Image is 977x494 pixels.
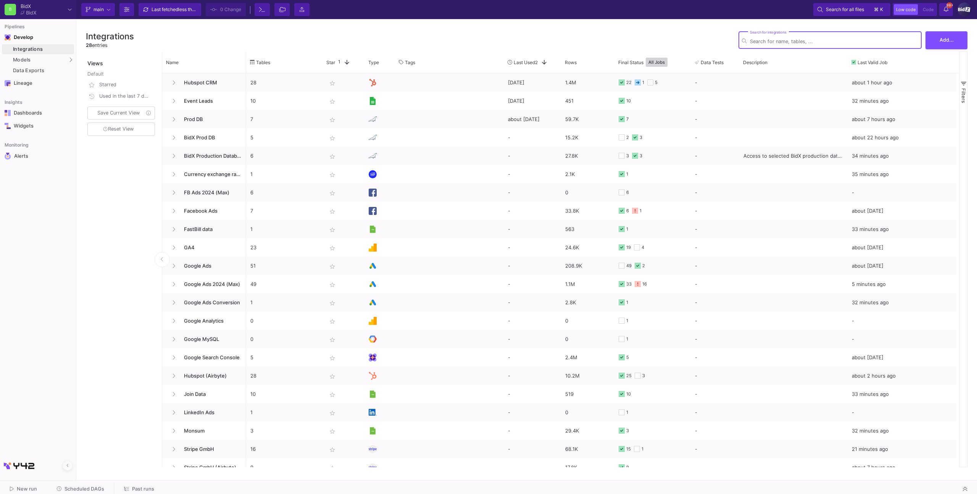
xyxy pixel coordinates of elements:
[695,349,735,366] div: -
[896,7,916,12] span: Low code
[2,150,74,163] a: Navigation iconAlerts
[179,294,242,312] span: Google Ads Conversion
[642,367,645,385] div: 3
[848,147,956,165] div: 34 minutes ago
[848,348,956,366] div: about [DATE]
[848,293,956,312] div: 32 minutes ago
[826,4,864,15] span: Search for all files
[250,385,318,403] p: 10
[328,170,337,179] mat-icon: star_border
[179,147,242,165] span: BidX Production Database
[5,110,11,116] img: Navigation icon
[695,422,735,439] div: -
[561,165,614,183] div: 2.1K
[642,440,643,458] div: 1
[369,153,377,158] img: MariaDB on Amazon RDS
[250,458,318,476] p: 9
[695,239,735,256] div: -
[328,354,337,363] mat-icon: star_border
[561,348,614,366] div: 2.4M
[369,135,377,140] img: MariaDB on Amazon RDS
[179,458,242,476] span: Stripe GmbH (Airbyte)
[26,10,37,15] div: BidX
[2,31,74,44] mat-expansion-panel-header: Navigation iconDevelop
[695,110,735,128] div: -
[848,312,956,330] div: -
[250,220,318,238] p: 1
[368,60,379,65] span: Type
[250,367,318,385] p: 28
[250,92,318,110] p: 10
[848,128,956,147] div: about 22 hours ago
[504,238,561,257] div: -
[5,4,16,15] div: B
[561,366,614,385] div: 10.2M
[561,110,614,128] div: 59.7K
[2,77,74,89] a: Navigation iconLineage
[369,97,377,105] img: [Legacy] Google Sheets
[695,129,735,146] div: -
[328,427,337,436] mat-icon: star_border
[695,294,735,311] div: -
[86,31,134,41] h3: Integrations
[848,73,956,92] div: about 1 hour ago
[179,312,242,330] span: Google Analytics
[561,92,614,110] div: 451
[946,2,953,8] span: 99+
[626,147,629,165] div: 3
[328,372,337,381] mat-icon: star_border
[369,244,377,252] img: Google Analytics 4
[858,60,887,65] span: Last Valid Job
[626,422,629,440] div: 3
[695,74,735,91] div: -
[179,92,242,110] span: Event Leads
[561,147,614,165] div: 27.8K
[179,220,242,238] span: FastBill data
[250,165,318,183] p: 1
[626,257,632,275] div: 49
[848,220,956,238] div: 33 minutes ago
[250,294,318,312] p: 1
[86,79,156,90] button: Starred
[565,60,577,65] span: Rows
[848,92,956,110] div: 32 minutes ago
[326,60,335,65] span: Star
[504,220,561,238] div: -
[256,60,270,65] span: Tables
[2,66,74,76] a: Data Exports
[179,330,242,348] span: Google MySQL
[179,165,242,183] span: Currency exchange rates
[848,385,956,403] div: 33 minutes ago
[561,293,614,312] div: 2.8K
[328,244,337,253] mat-icon: star_border
[250,129,318,147] p: 5
[872,5,886,14] button: ⌘k
[5,34,11,40] img: Navigation icon
[250,202,318,220] p: 7
[695,165,735,183] div: -
[178,6,226,12] span: less than a minute ago
[561,312,614,330] div: 0
[86,52,158,67] div: Views
[504,366,561,385] div: -
[642,74,644,92] div: 1
[739,147,848,165] div: Access to selected BidX production database tables including bin log access permissions for incre...
[561,73,614,92] div: 1.4M
[939,3,953,16] button: 99+
[695,257,735,274] div: -
[695,367,735,384] div: -
[626,92,631,110] div: 10
[87,70,156,79] div: Default
[848,202,956,220] div: about [DATE]
[626,110,629,128] div: 7
[848,165,956,183] div: 35 minutes ago
[646,58,667,67] button: All Jobs
[369,170,377,178] img: Exchange Rates API
[179,349,242,366] span: Google Search Console
[618,53,680,71] div: Final Status
[369,372,377,380] img: Hubspot
[369,79,377,87] img: HubSpot
[848,110,956,128] div: about 7 hours ago
[504,92,561,110] div: [DATE]
[250,440,318,458] p: 16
